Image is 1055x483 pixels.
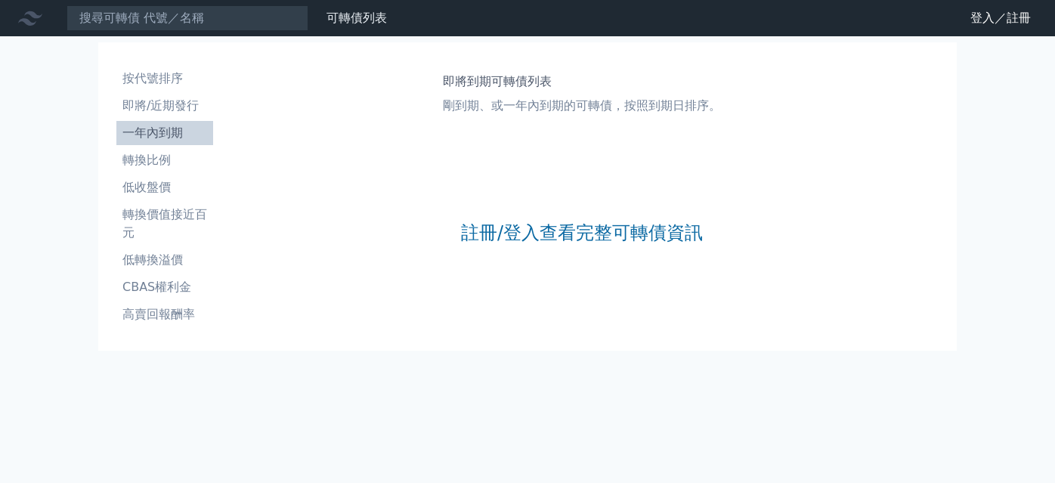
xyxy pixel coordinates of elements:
li: 一年內到期 [116,124,213,142]
li: 低收盤價 [116,178,213,197]
a: 按代號排序 [116,67,213,91]
a: 可轉債列表 [326,11,387,25]
a: 註冊/登入查看完整可轉債資訊 [461,221,703,245]
li: 按代號排序 [116,70,213,88]
p: 剛到期、或一年內到期的可轉債，按照到期日排序。 [443,97,721,115]
li: 高賣回報酬率 [116,305,213,324]
a: 低轉換溢價 [116,248,213,272]
li: 即將/近期發行 [116,97,213,115]
a: CBAS權利金 [116,275,213,299]
a: 轉換價值接近百元 [116,203,213,245]
a: 即將/近期發行 [116,94,213,118]
a: 低收盤價 [116,175,213,200]
li: 轉換價值接近百元 [116,206,213,242]
li: 轉換比例 [116,151,213,169]
h1: 即將到期可轉債列表 [443,73,721,91]
a: 一年內到期 [116,121,213,145]
input: 搜尋可轉債 代號／名稱 [67,5,308,31]
a: 登入／註冊 [958,6,1043,30]
li: 低轉換溢價 [116,251,213,269]
a: 轉換比例 [116,148,213,172]
li: CBAS權利金 [116,278,213,296]
a: 高賣回報酬率 [116,302,213,327]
